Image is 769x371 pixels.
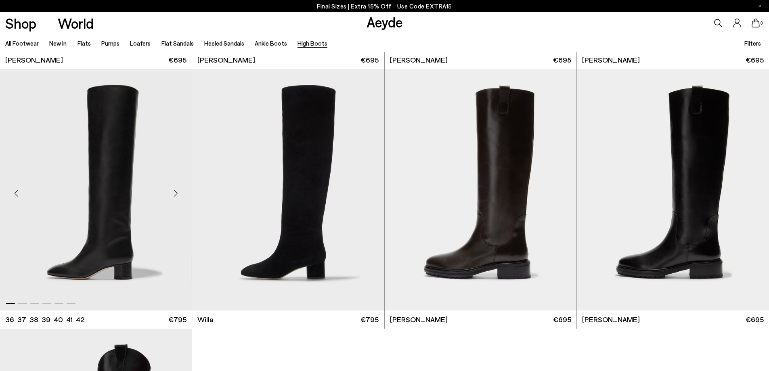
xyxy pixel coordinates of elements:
[752,19,760,27] a: 0
[5,314,14,325] li: 36
[101,40,119,47] a: Pumps
[5,314,82,325] ul: variant
[204,40,244,47] a: Heeled Sandals
[58,16,94,30] a: World
[130,40,151,47] a: Loafers
[317,1,452,11] p: Final Sizes | Extra 15% Off
[385,69,576,310] img: Henry Knee-High Boots
[577,51,769,69] a: [PERSON_NAME] €695
[163,181,188,205] div: Next slide
[553,314,571,325] span: €695
[744,40,761,47] span: Filters
[4,181,28,205] div: Previous slide
[17,314,26,325] li: 37
[553,55,571,65] span: €695
[5,16,36,30] a: Shop
[197,314,214,325] span: Willa
[5,55,63,65] span: [PERSON_NAME]
[255,40,287,47] a: Ankle Boots
[298,40,327,47] a: High Boots
[192,69,383,310] img: Willa Leather Over-Knee Boots
[390,314,448,325] span: [PERSON_NAME]
[360,314,379,325] span: €795
[168,314,186,325] span: €795
[29,314,38,325] li: 38
[385,310,576,329] a: [PERSON_NAME] €695
[577,69,769,310] img: Henry Knee-High Boots
[54,314,63,325] li: 40
[42,314,50,325] li: 39
[192,69,384,310] img: Willa Suede Over-Knee Boots
[76,314,84,325] li: 42
[582,314,640,325] span: [PERSON_NAME]
[746,55,764,65] span: €695
[49,40,67,47] a: New In
[397,2,452,10] span: Navigate to /collections/ss25-final-sizes
[746,314,764,325] span: €695
[78,40,91,47] a: Flats
[5,40,39,47] a: All Footwear
[360,55,379,65] span: €695
[385,51,576,69] a: [PERSON_NAME] €695
[582,55,640,65] span: [PERSON_NAME]
[760,21,764,25] span: 0
[161,40,194,47] a: Flat Sandals
[192,310,384,329] a: Willa €795
[367,13,403,30] a: Aeyde
[168,55,186,65] span: €695
[192,69,383,310] div: 2 / 6
[390,55,448,65] span: [PERSON_NAME]
[577,310,769,329] a: [PERSON_NAME] €695
[192,51,384,69] a: [PERSON_NAME] €695
[66,314,73,325] li: 41
[197,55,255,65] span: [PERSON_NAME]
